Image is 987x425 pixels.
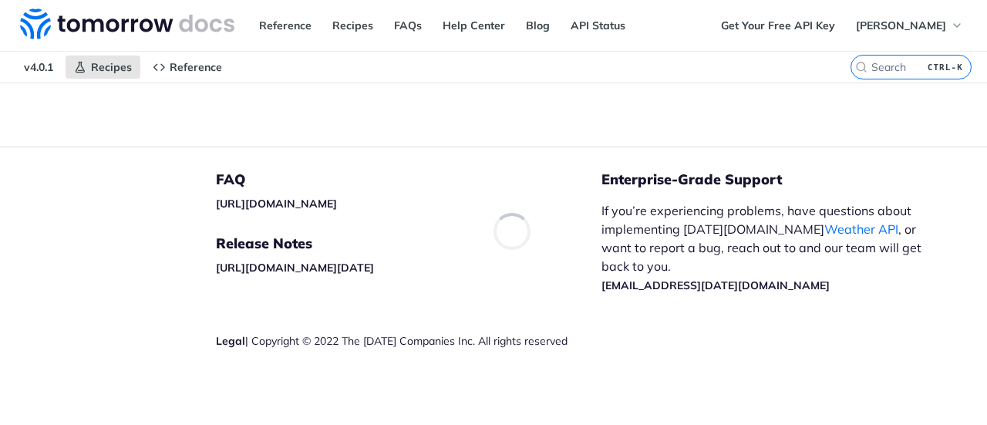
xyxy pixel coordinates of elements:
[216,234,601,253] h5: Release Notes
[601,170,948,189] h5: Enterprise-Grade Support
[824,221,898,237] a: Weather API
[324,14,382,37] a: Recipes
[216,333,601,349] div: | Copyright © 2022 The [DATE] Companies Inc. All rights reserved
[856,19,946,32] span: [PERSON_NAME]
[216,170,601,189] h5: FAQ
[924,59,967,75] kbd: CTRL-K
[386,14,430,37] a: FAQs
[601,278,830,292] a: [EMAIL_ADDRESS][DATE][DOMAIN_NAME]
[216,197,337,211] a: [URL][DOMAIN_NAME]
[517,14,558,37] a: Blog
[562,14,634,37] a: API Status
[144,56,231,79] a: Reference
[251,14,320,37] a: Reference
[66,56,140,79] a: Recipes
[20,8,234,39] img: Tomorrow.io Weather API Docs
[15,56,62,79] span: v4.0.1
[170,60,222,74] span: Reference
[601,201,924,294] p: If you’re experiencing problems, have questions about implementing [DATE][DOMAIN_NAME] , or want ...
[216,261,374,275] a: [URL][DOMAIN_NAME][DATE]
[712,14,844,37] a: Get Your Free API Key
[216,334,245,348] a: Legal
[847,14,972,37] button: [PERSON_NAME]
[434,14,514,37] a: Help Center
[91,60,132,74] span: Recipes
[855,61,867,73] svg: Search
